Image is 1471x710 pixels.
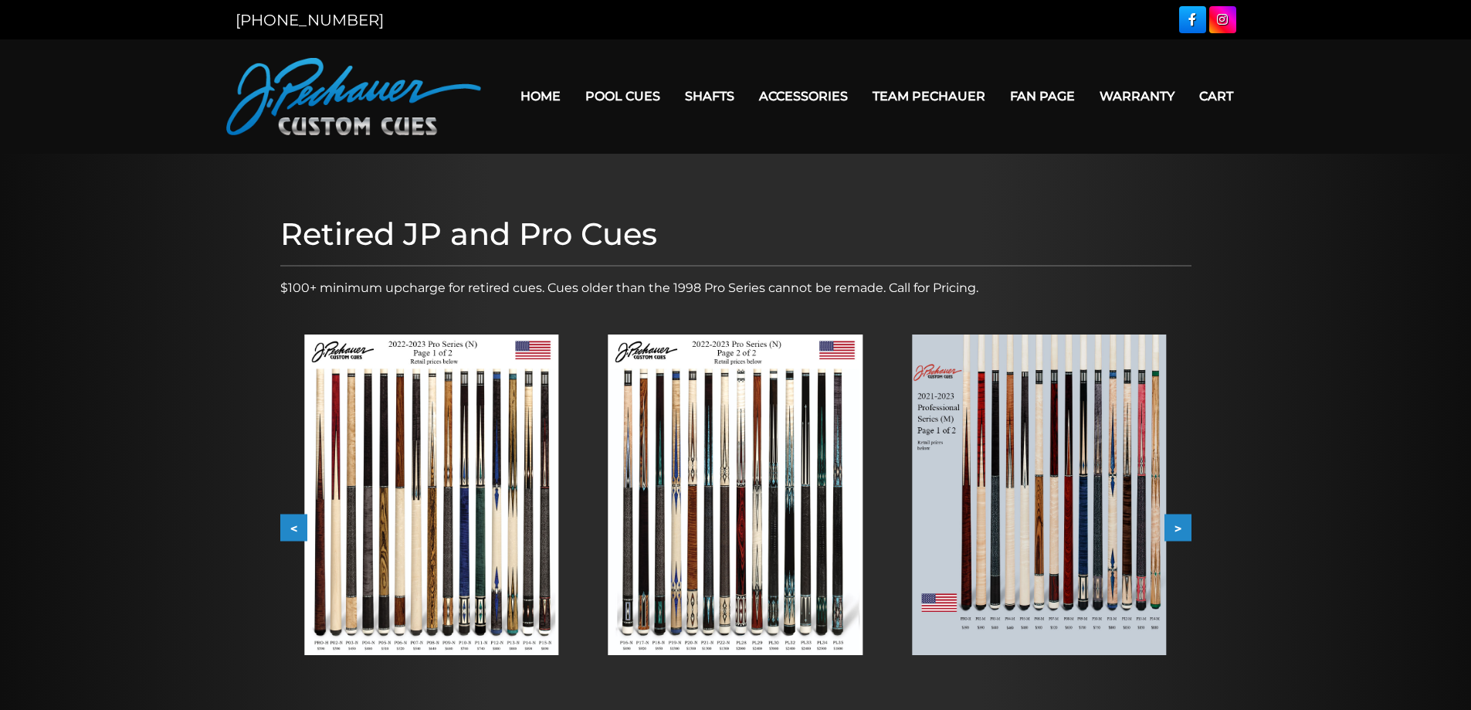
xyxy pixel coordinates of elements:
[1087,76,1187,116] a: Warranty
[1187,76,1246,116] a: Cart
[280,515,307,542] button: <
[226,58,481,135] img: Pechauer Custom Cues
[508,76,573,116] a: Home
[280,279,1191,297] p: $100+ minimum upcharge for retired cues. Cues older than the 1998 Pro Series cannot be remade. Ca...
[1164,515,1191,542] button: >
[236,11,384,29] a: [PHONE_NUMBER]
[573,76,673,116] a: Pool Cues
[673,76,747,116] a: Shafts
[860,76,998,116] a: Team Pechauer
[280,515,1191,542] div: Carousel Navigation
[998,76,1087,116] a: Fan Page
[747,76,860,116] a: Accessories
[280,216,1191,253] h1: Retired JP and Pro Cues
